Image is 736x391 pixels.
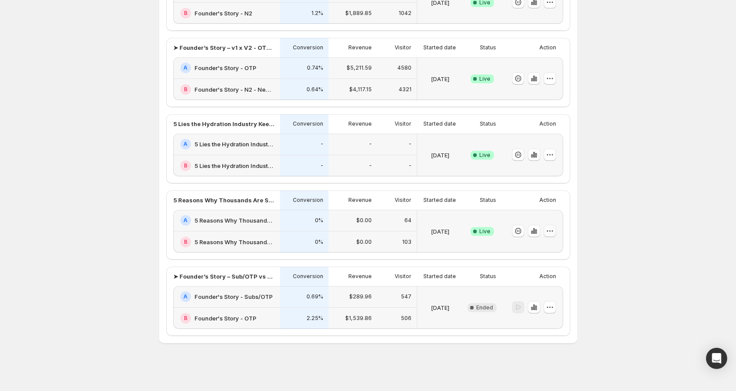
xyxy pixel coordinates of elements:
[194,216,275,225] h2: 5 Reasons Why Thousands Are Switching to This Ultra-Hydrating Marine Plasma
[369,141,372,148] p: -
[479,75,490,82] span: Live
[423,44,456,51] p: Started date
[183,217,187,224] h2: A
[349,293,372,300] p: $289.96
[293,44,323,51] p: Conversion
[480,120,496,127] p: Status
[399,10,411,17] p: 1042
[293,120,323,127] p: Conversion
[315,238,323,246] p: 0%
[345,315,372,322] p: $1,539.86
[311,10,323,17] p: 1.2%
[306,293,323,300] p: 0.69%
[184,162,187,169] h2: B
[184,238,187,246] h2: B
[194,238,275,246] h2: 5 Reasons Why Thousands Are Switching to This Ultra-Hydrating Marine Plasma 2
[409,162,411,169] p: -
[423,197,456,204] p: Started date
[479,152,490,159] span: Live
[194,292,273,301] h2: Founder's Story - Subs/OTP
[399,86,411,93] p: 4321
[194,63,256,72] h2: Founder's Story - OTP
[315,217,323,224] p: 0%
[194,161,275,170] h2: 5 Lies the Hydration Industry Keeps Telling You 2
[395,273,411,280] p: Visitor
[480,44,496,51] p: Status
[402,238,411,246] p: 103
[173,119,275,128] p: 5 Lies the Hydration Industry Keeps Telling You
[539,197,556,204] p: Action
[349,86,372,93] p: $4,117.15
[347,64,372,71] p: $5,211.59
[479,228,490,235] span: Live
[306,86,323,93] p: 0.64%
[348,273,372,280] p: Revenue
[307,64,323,71] p: 0.74%
[194,85,275,94] h2: Founder's Story - N2 - New x Old
[348,44,372,51] p: Revenue
[184,10,187,17] h2: B
[321,141,323,148] p: -
[183,64,187,71] h2: A
[404,217,411,224] p: 64
[356,217,372,224] p: $0.00
[539,120,556,127] p: Action
[395,197,411,204] p: Visitor
[369,162,372,169] p: -
[194,9,252,18] h2: Founder's Story - N2
[401,315,411,322] p: 506
[539,44,556,51] p: Action
[395,120,411,127] p: Visitor
[293,273,323,280] p: Conversion
[348,197,372,204] p: Revenue
[706,348,727,369] div: Open Intercom Messenger
[173,43,275,52] p: ➤ Founder’s Story – v1 x V2 - OTP-Only
[480,197,496,204] p: Status
[480,273,496,280] p: Status
[431,151,449,160] p: [DATE]
[184,315,187,322] h2: B
[194,314,256,323] h2: Founder's Story - OTP
[194,140,275,149] h2: 5 Lies the Hydration Industry Keeps Telling You
[348,120,372,127] p: Revenue
[356,238,372,246] p: $0.00
[423,120,456,127] p: Started date
[431,74,449,83] p: [DATE]
[409,141,411,148] p: -
[321,162,323,169] p: -
[423,273,456,280] p: Started date
[293,197,323,204] p: Conversion
[183,141,187,148] h2: A
[184,86,187,93] h2: B
[476,304,493,311] span: Ended
[345,10,372,17] p: $1,889.85
[397,64,411,71] p: 4580
[306,315,323,322] p: 2.25%
[539,273,556,280] p: Action
[431,303,449,312] p: [DATE]
[173,272,275,281] p: ➤ Founder’s Story – Sub/OTP vs OTP Only
[395,44,411,51] p: Visitor
[401,293,411,300] p: 547
[431,227,449,236] p: [DATE]
[183,293,187,300] h2: A
[173,196,275,205] p: 5 Reasons Why Thousands Are Switching to This Ultra-Hydrating Marine Plasma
